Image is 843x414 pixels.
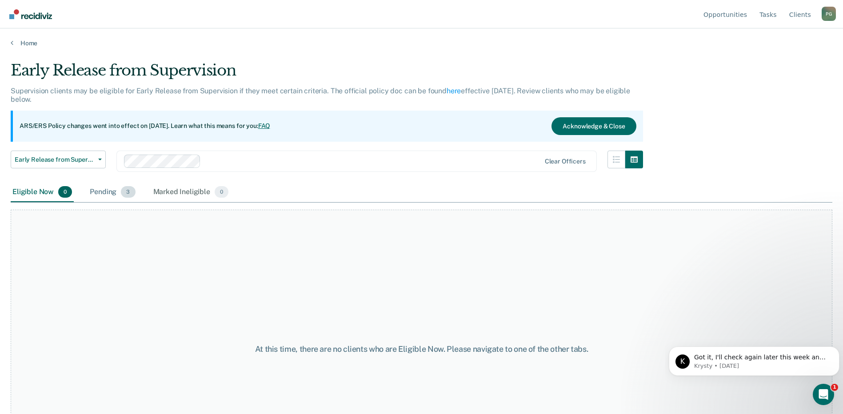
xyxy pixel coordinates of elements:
[215,186,228,198] span: 0
[15,156,95,163] span: Early Release from Supervision
[551,117,636,135] button: Acknowledge & Close
[20,122,270,131] p: ARS/ERS Policy changes went into effect on [DATE]. Learn what this means for you:
[665,328,843,390] iframe: Intercom notifications message
[831,384,838,391] span: 1
[11,151,106,168] button: Early Release from Supervision
[152,183,231,202] div: Marked Ineligible0
[822,7,836,21] button: Profile dropdown button
[88,183,137,202] div: Pending3
[11,61,643,87] div: Early Release from Supervision
[545,158,586,165] div: Clear officers
[11,87,630,103] p: Supervision clients may be eligible for Early Release from Supervision if they meet certain crite...
[121,186,135,198] span: 3
[11,183,74,202] div: Eligible Now0
[447,87,461,95] a: here
[11,39,832,47] a: Home
[9,9,52,19] img: Recidiviz
[258,122,271,129] a: FAQ
[822,7,836,21] div: P G
[216,344,627,354] div: At this time, there are no clients who are Eligible Now. Please navigate to one of the other tabs.
[58,186,72,198] span: 0
[813,384,834,405] iframe: Intercom live chat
